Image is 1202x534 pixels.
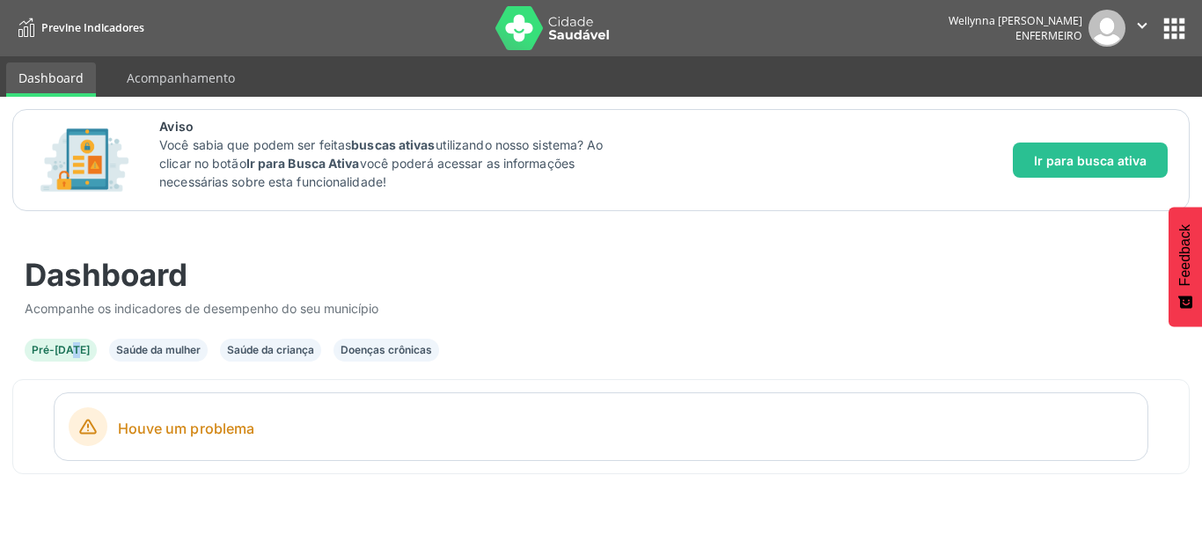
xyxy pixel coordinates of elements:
[159,117,625,135] span: Aviso
[25,256,1177,293] div: Dashboard
[1125,10,1159,47] button: 
[949,13,1082,28] div: Wellynna [PERSON_NAME]
[1034,151,1147,170] span: Ir para busca ativa
[1088,10,1125,47] img: img
[1013,143,1168,178] button: Ir para busca ativa
[1159,13,1190,44] button: apps
[34,121,135,200] img: Imagem de CalloutCard
[25,299,1177,318] div: Acompanhe os indicadores de desempenho do seu município
[1177,224,1193,286] span: Feedback
[227,342,314,358] div: Saúde da criança
[1169,207,1202,326] button: Feedback - Mostrar pesquisa
[351,137,435,152] strong: buscas ativas
[12,13,144,42] a: Previne Indicadores
[341,342,432,358] div: Doenças crônicas
[1015,28,1082,43] span: Enfermeiro
[1132,16,1152,35] i: 
[6,62,96,97] a: Dashboard
[159,135,625,191] p: Você sabia que podem ser feitas utilizando nosso sistema? Ao clicar no botão você poderá acessar ...
[246,156,360,171] strong: Ir para Busca Ativa
[118,418,1133,439] span: Houve um problema
[41,20,144,35] span: Previne Indicadores
[116,342,201,358] div: Saúde da mulher
[32,342,90,358] div: Pré-[DATE]
[114,62,247,93] a: Acompanhamento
